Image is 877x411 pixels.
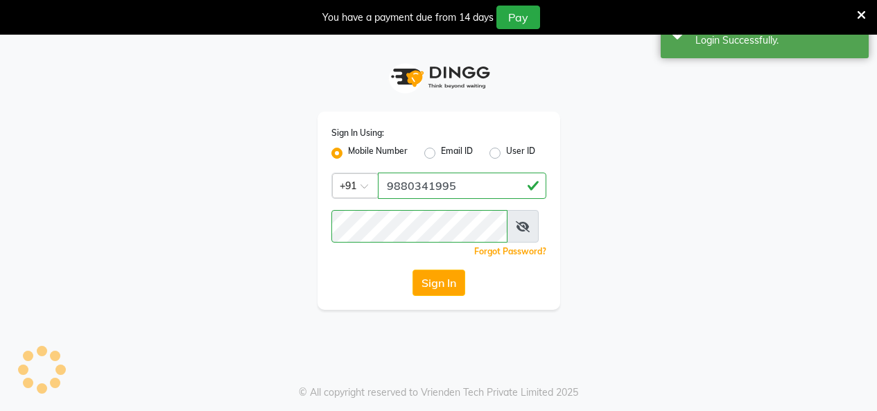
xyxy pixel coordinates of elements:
[695,33,858,48] div: Login Successfully.
[496,6,540,29] button: Pay
[331,210,507,243] input: Username
[413,270,465,296] button: Sign In
[383,57,494,98] img: logo1.svg
[322,10,494,25] div: You have a payment due from 14 days
[331,127,384,139] label: Sign In Using:
[378,173,546,199] input: Username
[474,246,546,256] a: Forgot Password?
[441,145,473,161] label: Email ID
[506,145,535,161] label: User ID
[348,145,408,161] label: Mobile Number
